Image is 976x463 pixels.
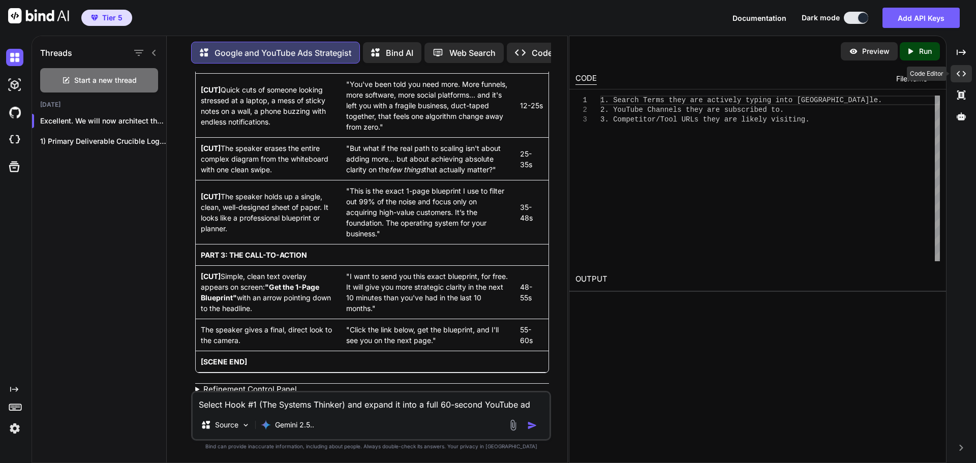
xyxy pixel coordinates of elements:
[733,14,786,22] span: Documentation
[389,165,424,174] em: few things
[515,74,548,138] td: 12-25s
[515,266,548,319] td: 48-55s
[575,105,587,115] div: 2
[575,96,587,105] div: 1
[386,47,413,59] p: Bind AI
[102,13,123,23] span: Tier 5
[6,420,23,437] img: settings
[507,419,519,431] img: attachment
[341,138,515,180] td: "But what if the real path to scaling isn't about adding more... but about achieving absolute cla...
[341,74,515,138] td: "You've been told you need more. More funnels, more software, more social platforms... and it's l...
[91,15,98,21] img: premium
[196,180,341,244] td: The speaker holds up a single, clean, well-designed sheet of paper. It looks like a professional ...
[6,104,23,121] img: githubDark
[527,420,537,430] img: icon
[341,266,515,319] td: "I want to send you this exact blueprint, for free. It will give you more strategic clarity in th...
[896,74,927,84] span: FileName
[201,144,221,152] strong: [CUT]
[201,357,247,366] strong: [SCENE END]
[515,180,548,244] td: 35-48s
[6,76,23,94] img: darkAi-studio
[733,13,786,23] button: Documentation
[81,10,132,26] button: premiumTier 5
[40,136,166,146] p: 1) Primary Deliverable Crucible Log — La...
[907,67,947,81] div: Code Editor
[600,96,869,104] span: 1. Search Terms they are actively typing into [GEOGRAPHIC_DATA]
[196,74,341,138] td: Quick cuts of someone looking stressed at a laptop, a mess of sticky notes on a wall, a phone buz...
[849,47,858,56] img: preview
[802,13,840,23] span: Dark mode
[40,116,166,126] p: Excellent. We will now architect the ful...
[6,131,23,148] img: cloudideIcon
[40,47,72,59] h1: Threads
[341,319,515,351] td: "Click the link below, get the blueprint, and I'll see you on the next page."
[600,115,810,124] span: 3. Competitor/Tool URLs they are likely visiting.
[862,46,890,56] p: Preview
[515,138,548,180] td: 25-35s
[215,47,351,59] p: Google and YouTube Ads Strategist
[341,180,515,244] td: "This is the exact 1-page blueprint I use to filter out 99% of the noise and focus only on acquir...
[201,272,221,281] strong: [CUT]
[600,106,784,114] span: 2. YouTube Channels they are subscribed to.
[449,47,496,59] p: Web Search
[201,192,221,201] strong: [CUT]
[532,47,593,59] p: Code Generator
[261,420,271,430] img: Gemini 2.5 Pro
[32,101,166,109] h2: [DATE]
[196,319,341,351] td: The speaker gives a final, direct look to the camera.
[882,8,960,28] button: Add API Keys
[241,421,250,429] img: Pick Models
[575,73,597,85] div: CODE
[215,420,238,430] p: Source
[275,420,314,430] p: Gemini 2.5..
[8,8,69,23] img: Bind AI
[515,319,548,351] td: 55-60s
[201,85,221,94] strong: [CUT]
[6,49,23,66] img: darkChat
[869,96,882,104] span: le.
[74,75,137,85] span: Start a new thread
[201,251,307,259] strong: PART 3: THE CALL-TO-ACTION
[191,443,551,450] p: Bind can provide inaccurate information, including about people. Always double-check its answers....
[195,384,549,395] summary: Refinement Control Panel
[919,46,932,56] p: Run
[575,115,587,125] div: 3
[196,266,341,319] td: Simple, clean text overlay appears on screen: with an arrow pointing down to the headline.
[569,267,946,291] h2: OUTPUT
[196,138,341,180] td: The speaker erases the entire complex diagram from the whiteboard with one clean swipe.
